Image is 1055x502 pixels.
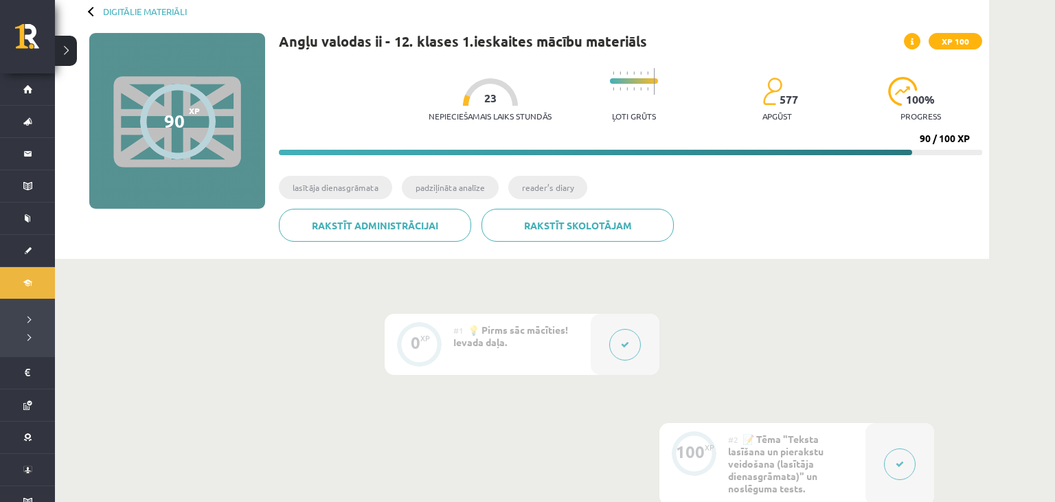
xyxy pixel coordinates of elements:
[633,71,635,75] img: icon-short-line-57e1e144782c952c97e751825c79c345078a6d821885a25fce030b3d8c18986b.svg
[481,209,674,242] a: Rakstīt skolotājam
[613,71,614,75] img: icon-short-line-57e1e144782c952c97e751825c79c345078a6d821885a25fce030b3d8c18986b.svg
[640,71,642,75] img: icon-short-line-57e1e144782c952c97e751825c79c345078a6d821885a25fce030b3d8c18986b.svg
[780,93,798,106] span: 577
[612,111,656,121] p: Ļoti grūts
[620,71,621,75] img: icon-short-line-57e1e144782c952c97e751825c79c345078a6d821885a25fce030b3d8c18986b.svg
[508,176,587,199] li: reader’s diary
[453,325,464,336] span: #1
[906,93,935,106] span: 100 %
[647,71,648,75] img: icon-short-line-57e1e144782c952c97e751825c79c345078a6d821885a25fce030b3d8c18986b.svg
[164,111,185,131] div: 90
[453,323,568,348] span: 💡 Pirms sāc mācīties! Ievada daļa.
[762,77,782,106] img: students-c634bb4e5e11cddfef0936a35e636f08e4e9abd3cc4e673bd6f9a4125e45ecb1.svg
[762,111,792,121] p: apgūst
[929,33,982,49] span: XP 100
[103,6,187,16] a: Digitālie materiāli
[633,87,635,91] img: icon-short-line-57e1e144782c952c97e751825c79c345078a6d821885a25fce030b3d8c18986b.svg
[654,68,655,95] img: icon-long-line-d9ea69661e0d244f92f715978eff75569469978d946b2353a9bb055b3ed8787d.svg
[613,87,614,91] img: icon-short-line-57e1e144782c952c97e751825c79c345078a6d821885a25fce030b3d8c18986b.svg
[429,111,552,121] p: Nepieciešamais laiks stundās
[888,77,918,106] img: icon-progress-161ccf0a02000e728c5f80fcf4c31c7af3da0e1684b2b1d7c360e028c24a22f1.svg
[626,87,628,91] img: icon-short-line-57e1e144782c952c97e751825c79c345078a6d821885a25fce030b3d8c18986b.svg
[647,87,648,91] img: icon-short-line-57e1e144782c952c97e751825c79c345078a6d821885a25fce030b3d8c18986b.svg
[640,87,642,91] img: icon-short-line-57e1e144782c952c97e751825c79c345078a6d821885a25fce030b3d8c18986b.svg
[279,176,392,199] li: lasītāja dienasgrāmata
[15,24,55,58] a: Rīgas 1. Tālmācības vidusskola
[900,111,941,121] p: progress
[626,71,628,75] img: icon-short-line-57e1e144782c952c97e751825c79c345078a6d821885a25fce030b3d8c18986b.svg
[484,92,497,104] span: 23
[728,433,824,494] span: 📝 Tēma "Teksta lasīšana un pierakstu veidošana (lasītāja dienasgrāmata)" un noslēguma tests.
[402,176,499,199] li: padziļināta analīze
[420,334,430,342] div: XP
[189,106,200,115] span: XP
[676,446,705,458] div: 100
[620,87,621,91] img: icon-short-line-57e1e144782c952c97e751825c79c345078a6d821885a25fce030b3d8c18986b.svg
[411,336,420,349] div: 0
[705,444,714,451] div: XP
[279,209,471,242] a: Rakstīt administrācijai
[279,33,647,49] h1: Angļu valodas ii - 12. klases 1.ieskaites mācību materiāls
[728,434,738,445] span: #2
